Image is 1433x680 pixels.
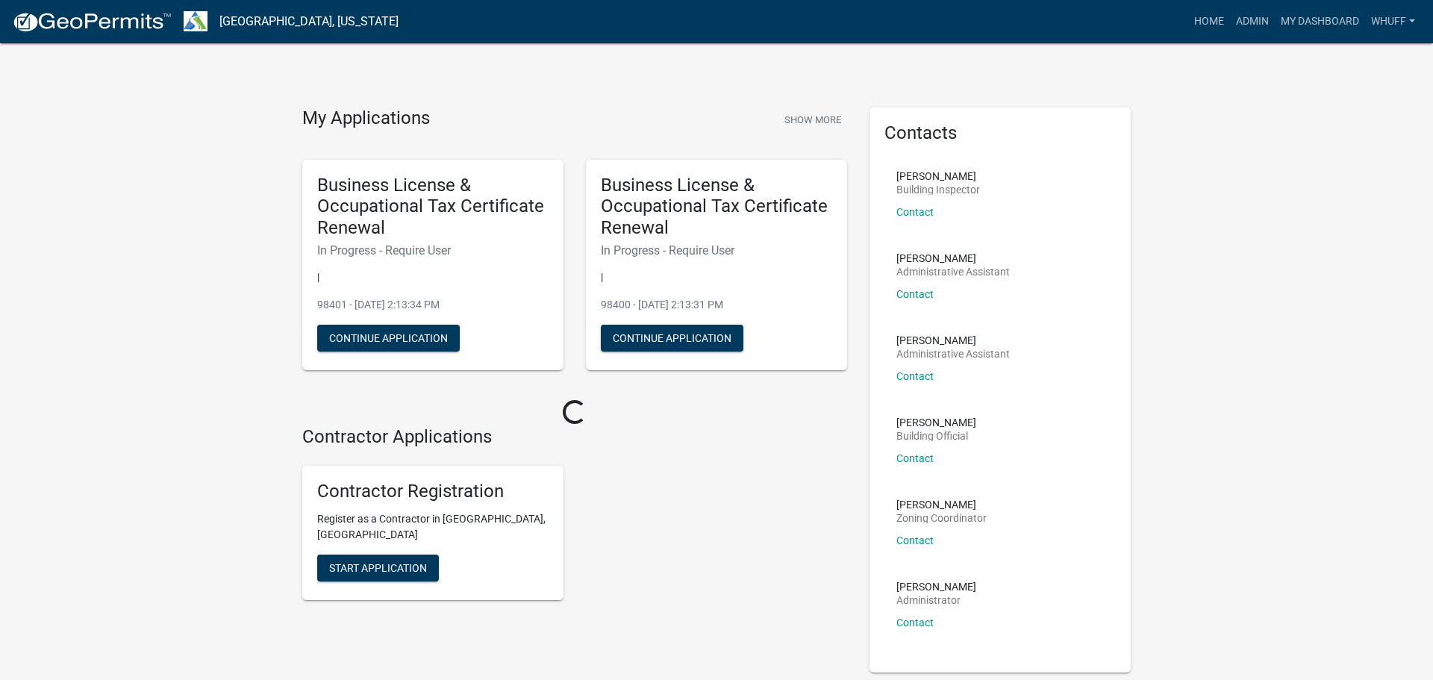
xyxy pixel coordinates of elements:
[317,269,549,285] p: |
[601,269,832,285] p: |
[317,243,549,258] h6: In Progress - Require User
[317,481,549,502] h5: Contractor Registration
[896,370,934,382] a: Contact
[302,426,847,612] wm-workflow-list-section: Contractor Applications
[896,417,976,428] p: [PERSON_NAME]
[896,452,934,464] a: Contact
[317,555,439,581] button: Start Application
[1365,7,1421,36] a: whuff
[896,581,976,592] p: [PERSON_NAME]
[317,175,549,239] h5: Business License & Occupational Tax Certificate Renewal
[896,206,934,218] a: Contact
[1188,7,1230,36] a: Home
[896,513,987,523] p: Zoning Coordinator
[601,325,743,352] button: Continue Application
[884,122,1116,144] h5: Contacts
[317,511,549,543] p: Register as a Contractor in [GEOGRAPHIC_DATA], [GEOGRAPHIC_DATA]
[302,107,430,130] h4: My Applications
[302,426,847,448] h4: Contractor Applications
[896,617,934,628] a: Contact
[778,107,847,132] button: Show More
[896,431,976,441] p: Building Official
[896,253,1010,263] p: [PERSON_NAME]
[896,499,987,510] p: [PERSON_NAME]
[317,297,549,313] p: 98401 - [DATE] 2:13:34 PM
[184,11,207,31] img: Troup County, Georgia
[329,561,427,573] span: Start Application
[601,175,832,239] h5: Business License & Occupational Tax Certificate Renewal
[896,266,1010,277] p: Administrative Assistant
[896,595,976,605] p: Administrator
[317,325,460,352] button: Continue Application
[896,184,980,195] p: Building Inspector
[896,335,1010,346] p: [PERSON_NAME]
[1275,7,1365,36] a: My Dashboard
[219,9,399,34] a: [GEOGRAPHIC_DATA], [US_STATE]
[601,243,832,258] h6: In Progress - Require User
[896,534,934,546] a: Contact
[896,349,1010,359] p: Administrative Assistant
[1230,7,1275,36] a: Admin
[601,297,832,313] p: 98400 - [DATE] 2:13:31 PM
[896,288,934,300] a: Contact
[896,171,980,181] p: [PERSON_NAME]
